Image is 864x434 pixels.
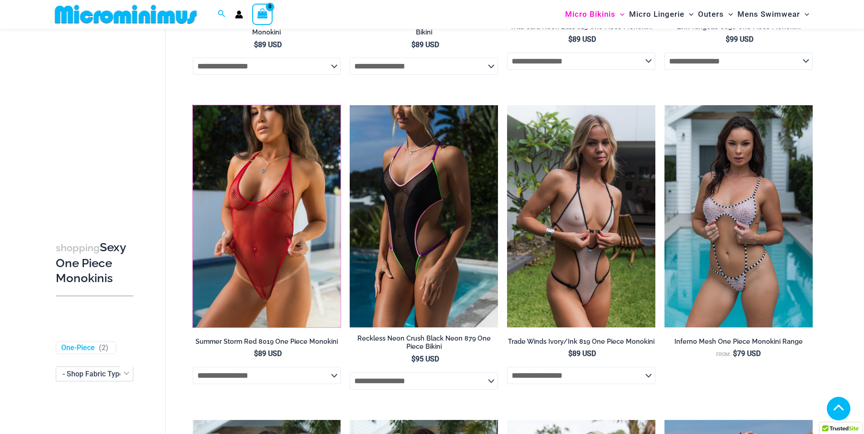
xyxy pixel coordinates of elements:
span: $ [411,355,415,363]
span: 2 [102,343,106,352]
span: - Shop Fabric Type [56,367,133,381]
a: Reckless Neon Crush Black Neon 879 One Piece 01Reckless Neon Crush Black Neon 879 One Piece 09Rec... [350,105,498,327]
span: Mens Swimwear [737,3,800,26]
img: Summer Storm Red 8019 One Piece 04 [193,105,341,327]
a: Inferno Mesh Black White 8561 One Piece 05Inferno Mesh Olive Fuchsia 8561 One Piece 03Inferno Mes... [664,105,813,327]
nav: Site Navigation [561,1,813,27]
img: MM SHOP LOGO FLAT [51,4,200,24]
a: Bubble Mesh Highlight Pink 819 One Piece Bikini [350,20,498,40]
a: Trade Winds Ink and Ivory 807 One Piece Monokini [193,20,341,40]
h2: Reckless Neon Crush Black Neon 879 One Piece Bikini [350,334,498,351]
img: Trade Winds IvoryInk 819 One Piece 03 [507,105,655,327]
img: Reckless Neon Crush Black Neon 879 One Piece 01 [350,105,498,327]
bdi: 79 USD [733,349,761,358]
h2: Trade Winds Ivory/Ink 819 One Piece Monokini [507,337,655,346]
a: Summer Storm Red 8019 One Piece 04Summer Storm Red 8019 One Piece 03Summer Storm Red 8019 One Pie... [193,105,341,327]
bdi: 89 USD [254,349,282,358]
span: Micro Bikinis [565,3,615,26]
span: Menu Toggle [724,3,733,26]
span: $ [254,40,258,49]
span: $ [568,35,572,44]
span: Menu Toggle [684,3,693,26]
iframe: TrustedSite Certified [56,30,137,212]
span: Outers [698,3,724,26]
h3: Sexy One Piece Monokinis [56,240,133,286]
a: Inferno Mesh One Piece Monokini Range [664,337,813,349]
bdi: 89 USD [411,40,439,49]
a: Reckless Neon Crush Black Neon 879 One Piece Bikini [350,334,498,355]
span: Micro Lingerie [629,3,684,26]
span: - Shop Fabric Type [56,366,133,381]
a: Search icon link [218,9,226,20]
span: From: [716,351,731,357]
span: $ [726,35,730,44]
span: $ [568,349,572,358]
a: OutersMenu ToggleMenu Toggle [696,3,735,26]
span: - Shop Fabric Type [63,370,123,378]
a: Summer Storm Red 8019 One Piece Monokini [193,337,341,349]
a: Micro LingerieMenu ToggleMenu Toggle [627,3,696,26]
bdi: 89 USD [568,349,596,358]
a: One-Piece [61,343,95,353]
span: Menu Toggle [800,3,809,26]
a: Account icon link [235,10,243,19]
bdi: 95 USD [411,355,439,363]
span: $ [254,349,258,358]
span: Menu Toggle [615,3,625,26]
bdi: 99 USD [726,35,753,44]
h2: Summer Storm Red 8019 One Piece Monokini [193,337,341,346]
h2: Inferno Mesh One Piece Monokini Range [664,337,813,346]
span: shopping [56,242,100,254]
bdi: 89 USD [254,40,282,49]
span: $ [733,349,737,358]
a: Mens SwimwearMenu ToggleMenu Toggle [735,3,811,26]
a: View Shopping Cart, empty [252,4,273,24]
a: Micro BikinisMenu ToggleMenu Toggle [563,3,627,26]
span: $ [411,40,415,49]
a: Trade Winds IvoryInk 819 One Piece 06Trade Winds IvoryInk 819 One Piece 03Trade Winds IvoryInk 81... [507,105,655,327]
a: Trade Winds Ivory/Ink 819 One Piece Monokini [507,337,655,349]
bdi: 89 USD [568,35,596,44]
img: Inferno Mesh Black White 8561 One Piece 05 [664,105,813,327]
span: ( ) [99,343,108,353]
